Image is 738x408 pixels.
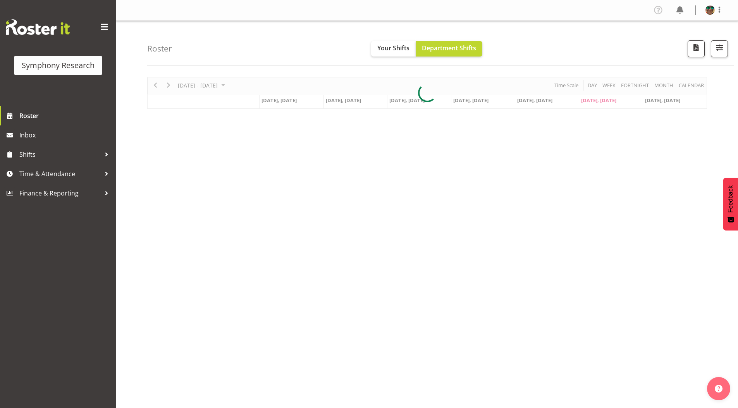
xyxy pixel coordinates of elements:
[19,149,101,160] span: Shifts
[19,187,101,199] span: Finance & Reporting
[19,110,112,122] span: Roster
[6,19,70,35] img: Rosterit website logo
[723,178,738,230] button: Feedback - Show survey
[22,60,95,71] div: Symphony Research
[377,44,409,52] span: Your Shifts
[711,40,728,57] button: Filter Shifts
[688,40,705,57] button: Download a PDF of the roster according to the set date range.
[416,41,482,57] button: Department Shifts
[727,185,734,213] span: Feedback
[19,168,101,180] span: Time & Attendance
[422,44,476,52] span: Department Shifts
[715,385,723,393] img: help-xxl-2.png
[371,41,416,57] button: Your Shifts
[705,5,715,15] img: said-a-husainf550afc858a57597b0cc8f557ce64376.png
[147,44,172,53] h4: Roster
[19,129,112,141] span: Inbox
